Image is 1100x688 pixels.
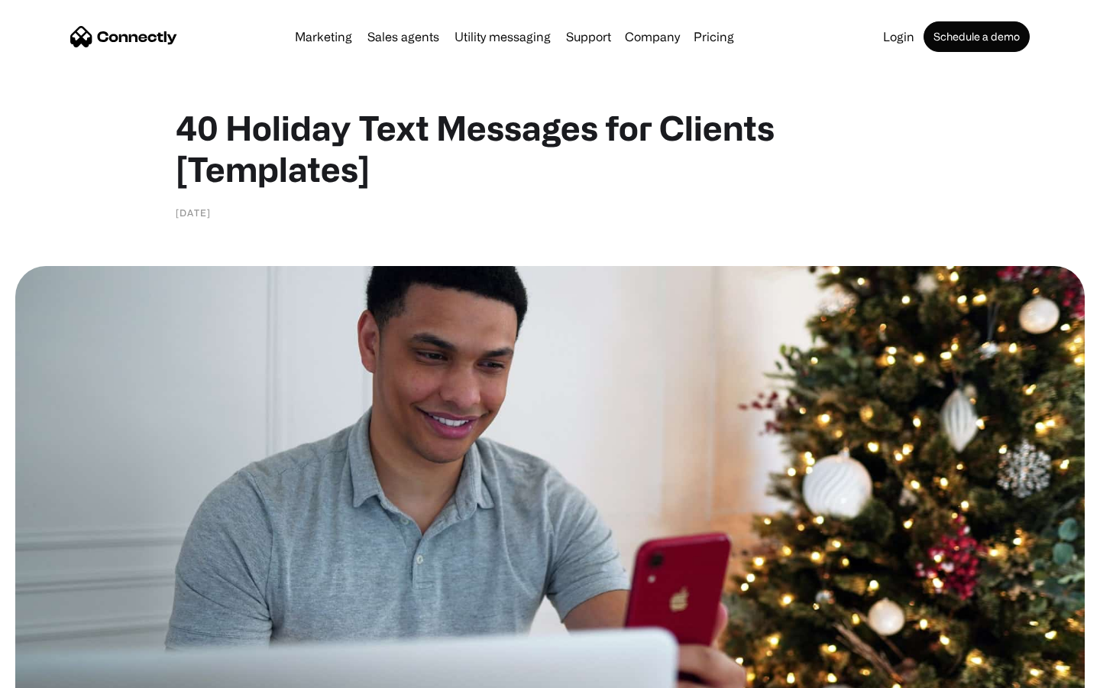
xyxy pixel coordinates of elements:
a: Marketing [289,31,358,43]
a: Login [877,31,920,43]
h1: 40 Holiday Text Messages for Clients [Templates] [176,107,924,190]
a: Sales agents [361,31,445,43]
a: Pricing [687,31,740,43]
div: [DATE] [176,205,211,220]
a: Support [560,31,617,43]
aside: Language selected: English [15,661,92,683]
a: Utility messaging [448,31,557,43]
ul: Language list [31,661,92,683]
a: Schedule a demo [924,21,1030,52]
div: Company [625,26,680,47]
